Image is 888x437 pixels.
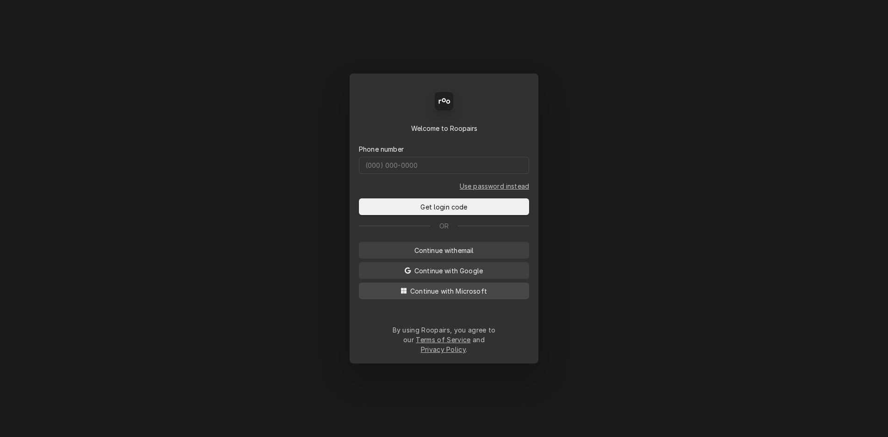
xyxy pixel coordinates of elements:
[408,286,489,296] span: Continue with Microsoft
[359,157,529,174] input: (000) 000-0000
[359,144,404,154] label: Phone number
[413,246,476,255] span: Continue with email
[359,198,529,215] button: Get login code
[416,336,470,344] a: Terms of Service
[359,262,529,279] button: Continue with Google
[460,181,529,191] a: Go to Phone and password form
[413,266,485,276] span: Continue with Google
[359,242,529,259] button: Continue withemail
[359,283,529,299] button: Continue with Microsoft
[359,221,529,231] div: Or
[421,345,466,353] a: Privacy Policy
[419,202,469,212] span: Get login code
[359,123,529,133] div: Welcome to Roopairs
[392,325,496,354] div: By using Roopairs, you agree to our and .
